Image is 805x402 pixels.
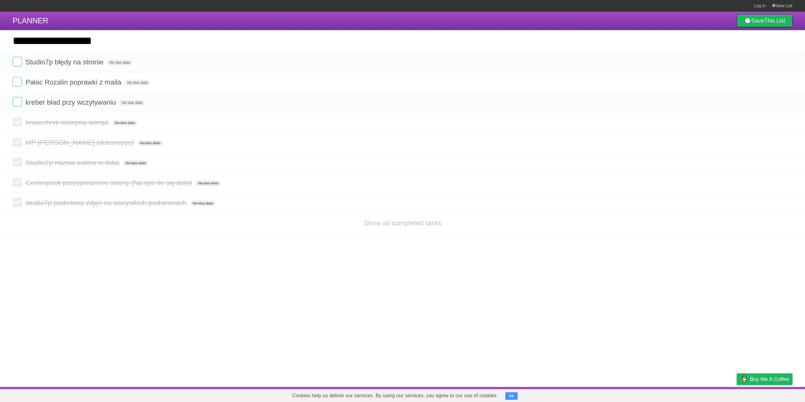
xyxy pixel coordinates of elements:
a: Terms [707,388,721,400]
span: kreber blad przy wczytywaniu [25,98,117,106]
span: Studio7p nazwa autora w linku [25,159,121,167]
span: No due date [123,160,148,166]
span: Centropack przyspieszenie strony (Na tyle ile się dało) [25,179,193,187]
label: Done [13,137,22,147]
label: Done [13,178,22,187]
label: Done [13,77,22,86]
span: No due date [107,60,133,65]
span: No due date [125,80,150,85]
span: No due date [190,201,216,206]
label: Done [13,198,22,207]
span: Studio7p błędy na stronie [25,58,105,66]
label: Done [13,97,22,107]
img: Buy me a coffee [740,374,748,384]
a: Developers [674,388,699,400]
span: MP [PERSON_NAME] (dokonczyc) [25,139,135,146]
span: No due date [137,140,163,146]
a: Buy me a coffee [737,373,792,385]
a: SaveThis List [737,14,792,27]
span: Imatechnik wstepna wersja [25,118,110,126]
span: PLANNER [13,16,48,25]
a: Privacy [729,388,745,400]
span: Pałac Rozalin poprawki z maila [25,78,123,86]
label: Done [13,117,22,127]
span: studio7p podmiana zdjęć na wszystkich podstronach [25,199,188,207]
button: OK [505,392,518,400]
b: This List [764,18,785,24]
a: About [653,388,666,400]
label: Done [13,157,22,167]
span: Cookies help us deliver our services. By using our services, you agree to our use of cookies. [286,389,504,402]
span: No due date [112,120,137,126]
a: Show all completed tasks [364,219,441,227]
span: No due date [119,100,145,106]
a: Suggest a feature [753,388,792,400]
span: No due date [196,180,221,186]
label: Done [13,57,22,66]
span: Buy me a coffee [750,374,789,385]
